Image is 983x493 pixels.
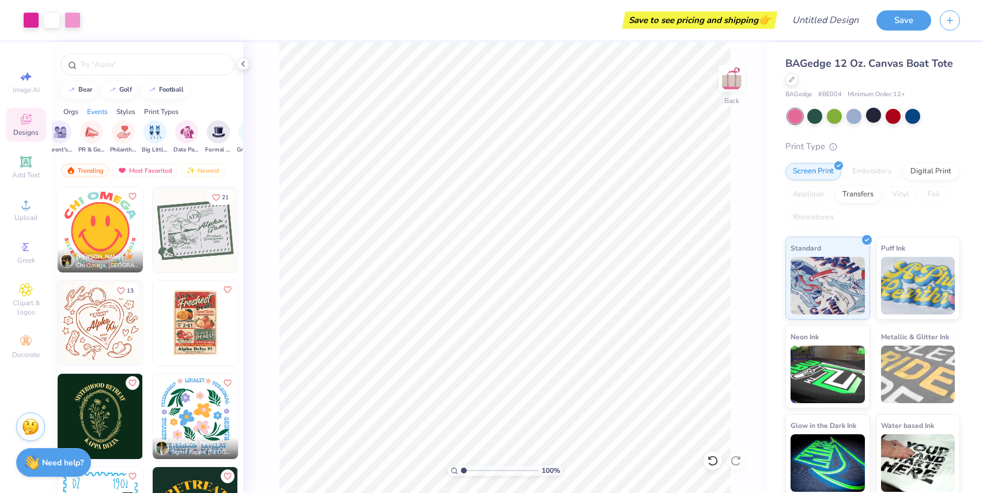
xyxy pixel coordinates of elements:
[181,164,225,177] div: Newest
[845,163,899,180] div: Embroidery
[101,81,137,98] button: golf
[142,374,228,459] img: d7fa06d4-433a-4e67-b120-6aff07114927
[785,163,841,180] div: Screen Print
[47,120,73,154] button: filter button
[791,346,865,403] img: Neon Ink
[142,187,228,272] img: b3029a10-d6b9-41ca-a34f-3a1044d7e9cc
[159,86,184,93] div: football
[13,128,39,137] span: Designs
[126,469,139,483] button: Like
[835,186,881,203] div: Transfers
[110,120,137,154] button: filter button
[207,189,234,205] button: Like
[47,120,73,154] div: filter for Parent's Weekend
[237,374,323,459] img: 8515e431-9f22-4cda-b86e-c838a51eef99
[17,256,35,265] span: Greek
[116,107,135,117] div: Styles
[186,166,195,175] img: Newest.gif
[117,126,130,139] img: Philanthropy Image
[180,126,194,139] img: Date Parties & Socials Image
[78,120,105,154] button: filter button
[60,254,74,268] img: Avatar
[108,86,117,93] img: trend_line.gif
[785,56,953,70] span: BAGedge 12 Oz. Canvas Boat Tote
[881,419,934,431] span: Water based Ink
[791,242,821,254] span: Standard
[221,283,235,297] button: Like
[903,163,959,180] div: Digital Print
[791,434,865,492] img: Glow in the Dark Ink
[173,120,200,154] button: filter button
[237,120,263,154] div: filter for Greek Week
[61,164,109,177] div: Trending
[80,59,227,70] input: Try "Alpha"
[149,126,161,139] img: Big Little Reveal Image
[171,448,233,457] span: Sigma Kappa, [GEOGRAPHIC_DATA][US_STATE]
[783,9,868,32] input: Untitled Design
[58,187,143,272] img: a6a83062-d5a0-4e53-915f-7d104baee86e
[153,374,238,459] img: 08e32df6-b251-4abb-8e3d-75dfb714f8c1
[720,67,743,90] img: Back
[67,86,76,93] img: trend_line.gif
[153,280,238,366] img: f40925f2-d351-4e8d-a06e-62ccbfb83880
[54,126,67,139] img: Parent's Weekend Image
[13,85,40,94] span: Image AI
[221,469,235,483] button: Like
[85,126,99,139] img: PR & General Image
[14,213,37,222] span: Upload
[66,166,75,175] img: trending.gif
[126,376,139,390] button: Like
[47,146,73,154] span: Parent's Weekend
[142,120,168,154] div: filter for Big Little Reveal
[110,120,137,154] div: filter for Philanthropy
[78,120,105,154] div: filter for PR & General
[212,126,225,139] img: Formal & Semi Image
[144,107,179,117] div: Print Types
[758,13,771,26] span: 👉
[142,280,228,366] img: 072595a2-d42f-439a-83e6-5b8ac9e7d754
[237,146,263,154] span: Greek Week
[171,439,219,448] span: [PERSON_NAME]
[61,81,97,98] button: bear
[124,251,133,260] img: topCreatorCrown.gif
[141,81,189,98] button: football
[881,257,955,314] img: Puff Ink
[791,331,819,343] span: Neon Ink
[58,280,143,366] img: fcb2d8e4-7992-4243-a8e4-85f1dc73b223
[63,107,78,117] div: Orgs
[237,280,323,366] img: b5d68478-dc4e-48e3-a9b7-46a1c5ccc476
[205,120,232,154] button: filter button
[785,209,841,226] div: Rhinestones
[173,120,200,154] div: filter for Date Parties & Socials
[724,96,739,106] div: Back
[876,10,931,31] button: Save
[237,187,323,272] img: da87babf-b302-497b-8ede-8407bdf0749e
[76,261,138,270] span: Chi Omega, [GEOGRAPHIC_DATA][US_STATE]
[625,12,774,29] div: Save to see pricing and shipping
[884,186,917,203] div: Vinyl
[173,146,200,154] span: Date Parties & Socials
[920,186,947,203] div: Foil
[205,146,232,154] span: Formal & Semi
[78,86,92,93] div: bear
[542,465,560,476] span: 100 %
[155,441,169,455] img: Avatar
[76,253,124,261] span: [PERSON_NAME]
[881,346,955,403] img: Metallic & Glitter Ink
[110,146,137,154] span: Philanthropy
[6,298,46,317] span: Clipart & logos
[58,374,143,459] img: dbd9e4a0-9e25-45e2-b932-eeefa6dc48dc
[112,164,177,177] div: Most Favorited
[112,283,139,298] button: Like
[791,419,856,431] span: Glow in the Dark Ink
[785,90,812,100] span: BAGedge
[221,376,235,390] button: Like
[148,86,157,93] img: trend_line.gif
[153,187,238,272] img: 7b755b00-23cd-434b-a0b0-d72b1975147e
[222,195,229,200] span: 21
[118,166,127,175] img: most_fav.gif
[12,350,40,359] span: Decorate
[87,107,108,117] div: Events
[142,146,168,154] span: Big Little Reveal
[142,120,168,154] button: filter button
